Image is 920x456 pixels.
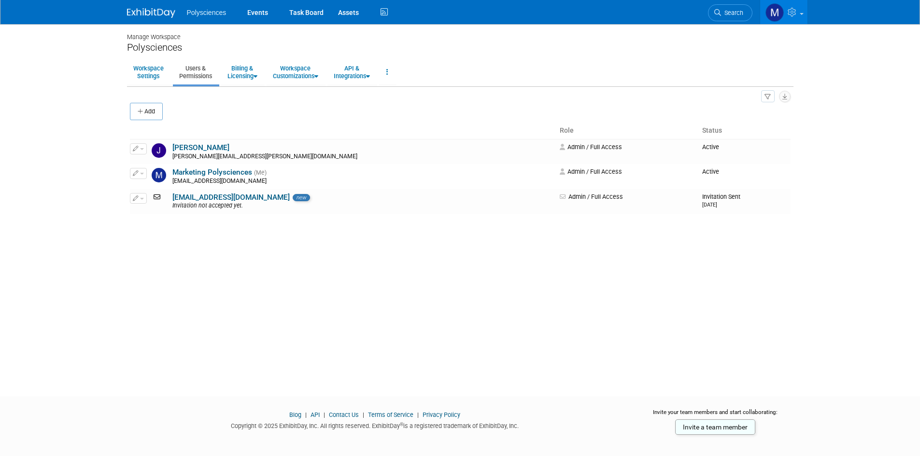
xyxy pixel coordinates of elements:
a: [PERSON_NAME] [172,143,229,152]
span: Admin / Full Access [560,168,622,175]
a: Terms of Service [368,411,413,418]
a: Billing &Licensing [221,60,264,84]
div: Invitation not accepted yet. [172,202,554,210]
span: Admin / Full Access [560,143,622,151]
div: Polysciences [127,41,793,54]
a: WorkspaceCustomizations [267,60,325,84]
span: | [415,411,421,418]
span: (Me) [254,169,267,176]
a: Users &Permissions [173,60,218,84]
th: Status [698,123,790,139]
th: Role [556,123,698,139]
span: Polysciences [187,9,226,16]
a: Search [708,4,752,21]
a: API &Integrations [327,60,376,84]
a: Marketing Polysciences [172,168,252,177]
span: | [360,411,367,418]
a: Contact Us [329,411,359,418]
span: Admin / Full Access [560,193,623,200]
span: Invitation Sent [702,193,740,208]
img: Marketing Polysciences [152,168,166,182]
span: new [293,194,310,202]
div: Invite your team members and start collaborating: [637,408,793,423]
img: Marketing Polysciences [765,3,784,22]
a: WorkspaceSettings [127,60,170,84]
a: [EMAIL_ADDRESS][DOMAIN_NAME] [172,193,290,202]
span: Active [702,168,719,175]
img: ExhibitDay [127,8,175,18]
button: Add [130,103,163,120]
small: [DATE] [702,202,717,208]
a: Privacy Policy [423,411,460,418]
span: | [303,411,309,418]
a: API [311,411,320,418]
sup: ® [400,422,403,427]
div: Manage Workspace [127,24,793,41]
div: [EMAIL_ADDRESS][DOMAIN_NAME] [172,178,554,185]
a: Blog [289,411,301,418]
span: Search [721,9,743,16]
div: Copyright © 2025 ExhibitDay, Inc. All rights reserved. ExhibitDay is a registered trademark of Ex... [127,419,623,430]
span: | [321,411,327,418]
div: [PERSON_NAME][EMAIL_ADDRESS][PERSON_NAME][DOMAIN_NAME] [172,153,554,161]
span: Active [702,143,719,151]
img: Julianna Klepacki [152,143,166,158]
a: Invite a team member [675,419,755,435]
